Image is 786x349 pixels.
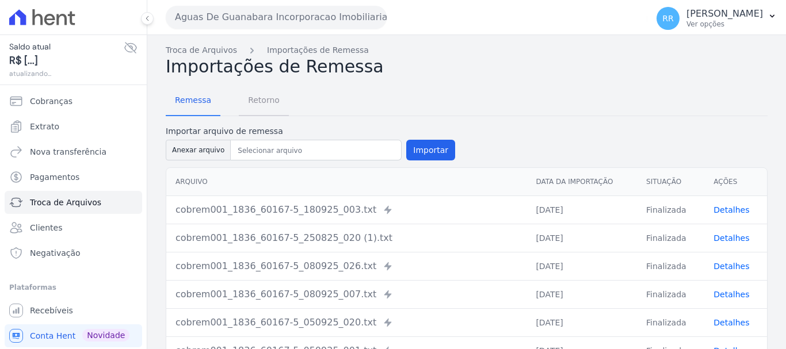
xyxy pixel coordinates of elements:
[637,280,704,308] td: Finalizada
[647,2,786,34] button: RR [PERSON_NAME] Ver opções
[686,20,763,29] p: Ver opções
[175,316,517,329] div: cobrem001_1836_60167-5_050925_020.txt
[637,224,704,252] td: Finalizada
[713,262,749,271] a: Detalhes
[30,197,101,208] span: Troca de Arquivos
[30,95,73,107] span: Cobranças
[30,171,79,183] span: Pagamentos
[5,299,142,322] a: Recebíveis
[637,195,704,224] td: Finalizada
[82,329,129,342] span: Novidade
[30,222,62,233] span: Clientes
[175,231,517,245] div: cobrem001_1836_60167-5_250825_020 (1).txt
[9,41,124,53] span: Saldo atual
[526,252,637,280] td: [DATE]
[406,140,455,160] button: Importar
[526,195,637,224] td: [DATE]
[5,115,142,138] a: Extrato
[30,247,81,259] span: Negativação
[30,121,59,132] span: Extrato
[175,287,517,301] div: cobrem001_1836_60167-5_080925_007.txt
[241,89,287,112] span: Retorno
[713,318,749,327] a: Detalhes
[637,308,704,336] td: Finalizada
[526,224,637,252] td: [DATE]
[5,140,142,163] a: Nova transferência
[9,281,138,294] div: Plataformas
[30,305,73,316] span: Recebíveis
[5,241,142,264] a: Negativação
[637,252,704,280] td: Finalizada
[686,8,763,20] p: [PERSON_NAME]
[713,290,749,299] a: Detalhes
[168,89,218,112] span: Remessa
[713,205,749,214] a: Detalhes
[166,86,220,116] a: Remessa
[662,14,673,22] span: RR
[233,144,399,158] input: Selecionar arquivo
[166,140,231,160] button: Anexar arquivo
[9,68,124,79] span: atualizando...
[30,330,75,342] span: Conta Hent
[5,216,142,239] a: Clientes
[166,125,455,137] label: Importar arquivo de remessa
[30,146,106,158] span: Nova transferência
[9,53,124,68] span: R$ [...]
[637,168,704,196] th: Situação
[166,44,237,56] a: Troca de Arquivos
[5,324,142,347] a: Conta Hent Novidade
[239,86,289,116] a: Retorno
[5,90,142,113] a: Cobranças
[166,44,768,56] nav: Breadcrumb
[5,166,142,189] a: Pagamentos
[704,168,767,196] th: Ações
[267,44,369,56] a: Importações de Remessa
[166,56,768,77] h2: Importações de Remessa
[175,259,517,273] div: cobrem001_1836_60167-5_080925_026.txt
[166,6,387,29] button: Aguas De Guanabara Incorporacao Imobiliaria SPE LTDA
[526,280,637,308] td: [DATE]
[713,233,749,243] a: Detalhes
[166,168,526,196] th: Arquivo
[5,191,142,214] a: Troca de Arquivos
[526,168,637,196] th: Data da Importação
[526,308,637,336] td: [DATE]
[175,203,517,217] div: cobrem001_1836_60167-5_180925_003.txt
